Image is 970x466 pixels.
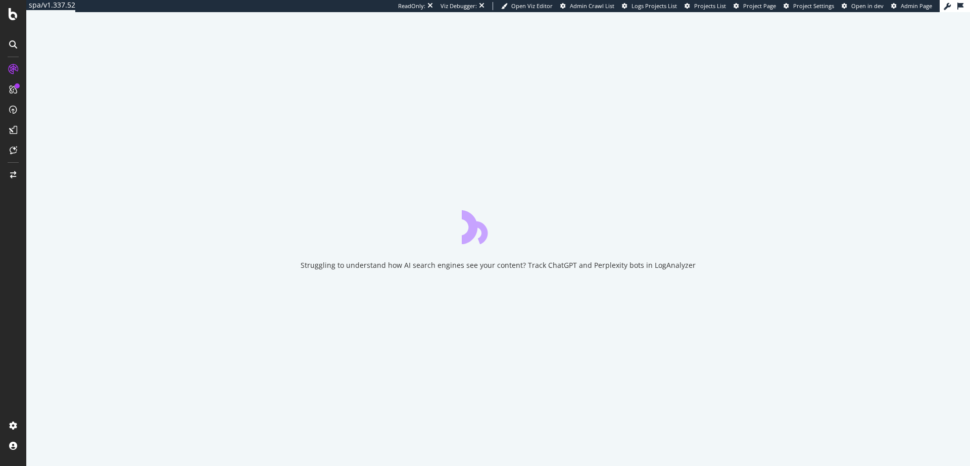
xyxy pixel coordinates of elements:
[891,2,932,10] a: Admin Page
[441,2,477,10] div: Viz Debugger:
[501,2,553,10] a: Open Viz Editor
[784,2,834,10] a: Project Settings
[734,2,776,10] a: Project Page
[301,260,696,270] div: Struggling to understand how AI search engines see your content? Track ChatGPT and Perplexity bot...
[743,2,776,10] span: Project Page
[570,2,614,10] span: Admin Crawl List
[694,2,726,10] span: Projects List
[842,2,884,10] a: Open in dev
[632,2,677,10] span: Logs Projects List
[622,2,677,10] a: Logs Projects List
[685,2,726,10] a: Projects List
[462,208,535,244] div: animation
[793,2,834,10] span: Project Settings
[560,2,614,10] a: Admin Crawl List
[901,2,932,10] span: Admin Page
[511,2,553,10] span: Open Viz Editor
[851,2,884,10] span: Open in dev
[398,2,425,10] div: ReadOnly:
